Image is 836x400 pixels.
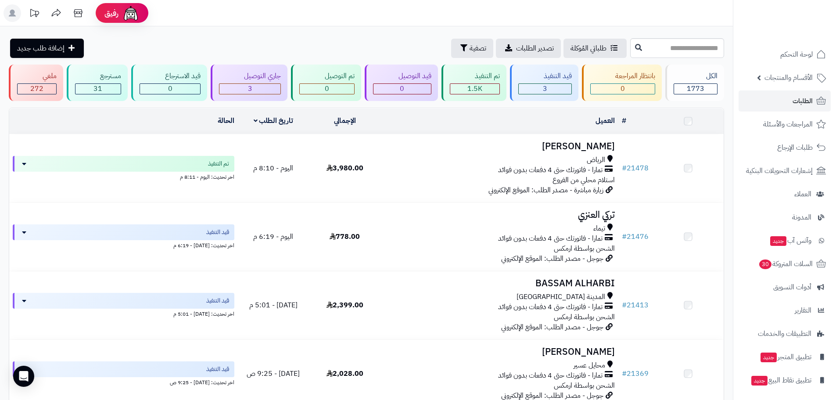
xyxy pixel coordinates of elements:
[17,43,65,54] span: إضافة طلب جديد
[739,253,831,274] a: السلات المتروكة30
[13,309,234,318] div: اخر تحديث: [DATE] - 5:01 م
[363,65,440,101] a: قيد التوصيل 0
[739,323,831,344] a: التطبيقات والخدمات
[793,95,813,107] span: الطلبات
[518,71,572,81] div: قيد التنفيذ
[622,300,627,310] span: #
[758,328,811,340] span: التطبيقات والخدمات
[519,84,571,94] div: 3
[10,39,84,58] a: إضافة طلب جديد
[554,243,615,254] span: الشحن بواسطة ارمكس
[470,43,486,54] span: تصفية
[208,159,229,168] span: تم التنفيذ
[219,84,281,94] div: 3
[622,115,626,126] a: #
[553,175,615,185] span: استلام محلي من الفروع
[140,84,200,94] div: 0
[488,185,603,195] span: زيارة مباشرة - مصدر الطلب: الموقع الإلكتروني
[758,258,813,270] span: السلات المتروكة
[247,368,300,379] span: [DATE] - 9:25 ص
[75,84,121,94] div: 31
[13,240,234,249] div: اخر تحديث: [DATE] - 6:19 م
[543,83,547,94] span: 3
[496,39,561,58] a: تصدير الطلبات
[467,83,482,94] span: 1.5K
[254,115,294,126] a: تاريخ الطلب
[587,155,605,165] span: الرياض
[739,370,831,391] a: تطبيق نقاط البيعجديد
[498,302,603,312] span: تمارا - فاتورتك حتى 4 دفعات بدون فوائد
[384,141,615,151] h3: [PERSON_NAME]
[739,114,831,135] a: المراجعات والأسئلة
[596,115,615,126] a: العميل
[327,368,363,379] span: 2,028.00
[122,4,140,22] img: ai-face.png
[792,211,811,223] span: المدونة
[501,322,603,332] span: جوجل - مصدر الطلب: الموقع الإلكتروني
[384,347,615,357] h3: [PERSON_NAME]
[622,163,627,173] span: #
[739,137,831,158] a: طلبات الإرجاع
[440,65,509,101] a: تم التنفيذ 1.5K
[300,84,354,94] div: 0
[773,281,811,293] span: أدوات التسويق
[593,223,605,234] span: تيماء
[622,231,627,242] span: #
[498,371,603,381] span: تمارا - فاتورتك حتى 4 دفعات بدون فوائد
[248,83,252,94] span: 3
[253,231,293,242] span: اليوم - 6:19 م
[249,300,298,310] span: [DATE] - 5:01 م
[13,366,34,387] div: Open Intercom Messenger
[580,65,664,101] a: بانتظار المراجعة 0
[18,84,56,94] div: 272
[384,278,615,288] h3: BASSAM ALHARBI
[794,188,811,200] span: العملاء
[750,374,811,386] span: تطبيق نقاط البيع
[299,71,355,81] div: تم التوصيل
[129,65,209,101] a: قيد الاسترجاع 0
[209,65,290,101] a: جاري التوصيل 3
[760,351,811,363] span: تطبيق المتجر
[739,90,831,112] a: الطلبات
[508,65,580,101] a: قيد التنفيذ 3
[622,368,649,379] a: #21369
[759,259,771,269] span: 30
[450,84,500,94] div: 1464
[746,165,813,177] span: إشعارات التحويلات البنكية
[687,83,704,94] span: 1773
[739,277,831,298] a: أدوات التسويق
[777,141,813,154] span: طلبات الإرجاع
[664,65,726,101] a: الكل1773
[104,8,118,18] span: رفيق
[7,65,65,101] a: ملغي 272
[590,71,656,81] div: بانتظار المراجعة
[622,231,649,242] a: #21476
[253,163,293,173] span: اليوم - 8:10 م
[168,83,172,94] span: 0
[763,118,813,130] span: المراجعات والأسئلة
[739,300,831,321] a: التقارير
[219,71,281,81] div: جاري التوصيل
[13,377,234,386] div: اخر تحديث: [DATE] - 9:25 ص
[218,115,234,126] a: الحالة
[622,368,627,379] span: #
[373,84,431,94] div: 0
[780,48,813,61] span: لوحة التحكم
[206,365,229,374] span: قيد التنفيذ
[761,353,777,362] span: جديد
[498,165,603,175] span: تمارا - فاتورتك حتى 4 دفعات بدون فوائد
[373,71,431,81] div: قيد التوصيل
[769,234,811,247] span: وآتس آب
[751,376,768,386] span: جديد
[30,83,43,94] span: 272
[570,43,606,54] span: طلباتي المُوكلة
[739,160,831,181] a: إشعارات التحويلات البنكية
[330,231,360,242] span: 778.00
[591,84,655,94] div: 0
[140,71,201,81] div: قيد الاسترجاع
[451,39,493,58] button: تصفية
[498,234,603,244] span: تمارا - فاتورتك حتى 4 دفعات بدون فوائد
[622,163,649,173] a: #21478
[739,230,831,251] a: وآتس آبجديد
[739,207,831,228] a: المدونة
